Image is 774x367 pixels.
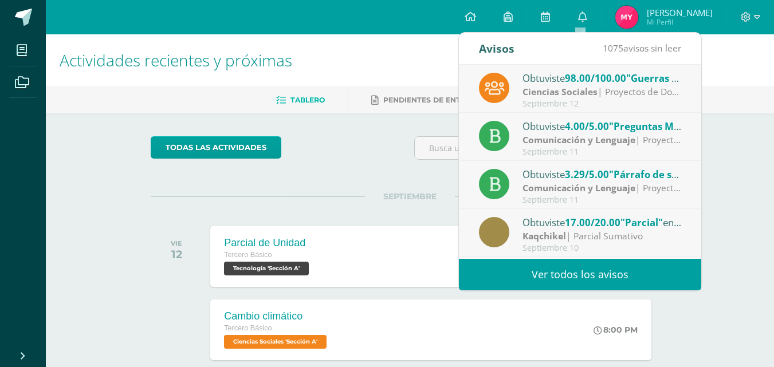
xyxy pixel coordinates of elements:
[479,33,514,64] div: Avisos
[522,167,682,181] div: Obtuviste en
[565,216,620,229] span: 17.00/20.00
[522,70,682,85] div: Obtuviste en
[603,42,681,54] span: avisos sin leer
[415,137,669,159] input: Busca una actividad próxima aquí...
[565,120,609,133] span: 4.00/5.00
[522,133,682,147] div: | Proyectos de práctica
[522,147,682,157] div: Septiembre 11
[522,181,635,194] strong: Comunicación y Lenguaje
[522,215,682,230] div: Obtuviste en
[365,191,455,202] span: SEPTIEMBRE
[60,49,292,71] span: Actividades recientes y próximas
[171,247,182,261] div: 12
[522,230,682,243] div: | Parcial Sumativo
[522,99,682,109] div: Septiembre 12
[383,96,481,104] span: Pendientes de entrega
[609,120,716,133] span: "Preguntas MINEDUC"
[224,324,272,332] span: Tercero Básico
[522,195,682,205] div: Septiembre 11
[522,85,598,98] strong: Ciencias Sociales
[615,6,638,29] img: f9abb0ae9418971445c6ba7d63445e70.png
[224,262,309,275] span: Tecnología 'Sección A'
[224,251,272,259] span: Tercero Básico
[522,119,682,133] div: Obtuviste en
[290,96,325,104] span: Tablero
[459,259,701,290] a: Ver todos los avisos
[609,168,719,181] span: "Párrafo de secuencia"
[224,237,312,249] div: Parcial de Unidad
[620,216,663,229] span: "Parcial"
[594,325,638,335] div: 8:00 PM
[565,72,626,85] span: 98.00/100.00
[224,310,329,322] div: Cambio climático
[603,42,623,54] span: 1075
[522,133,635,146] strong: Comunicación y Lenguaje
[522,243,682,253] div: Septiembre 10
[224,335,327,349] span: Ciencias Sociales 'Sección A'
[647,7,713,18] span: [PERSON_NAME]
[171,239,182,247] div: VIE
[276,91,325,109] a: Tablero
[151,136,281,159] a: todas las Actividades
[522,181,682,195] div: | Proyectos de práctica
[647,17,713,27] span: Mi Perfil
[522,230,566,242] strong: Kaqchikel
[522,85,682,98] div: | Proyectos de Dominio
[371,91,481,109] a: Pendientes de entrega
[565,168,609,181] span: 3.29/5.00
